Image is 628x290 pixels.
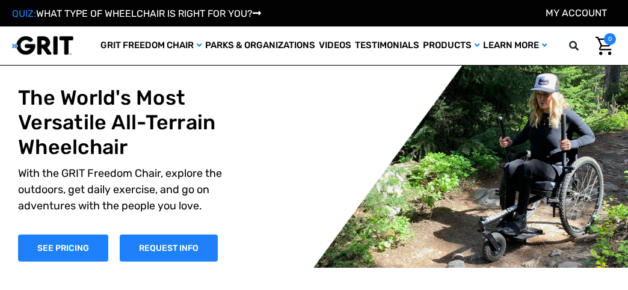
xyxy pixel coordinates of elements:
a: GRIT Freedom Chair [99,26,203,65]
a: Cart with 0 items [593,33,616,58]
a: Account [546,7,607,19]
img: GRIT All-Terrain Wheelchair and Mobility Equipment [12,35,73,55]
p: With the GRIT Freedom Chair, explore the outdoors, get daily exercise, and go on adventures with ... [18,165,223,214]
a: Videos [317,26,353,65]
span: 0 [604,33,616,45]
a: Testimonials [353,26,421,65]
input: Search [586,33,593,58]
a: Products [421,26,481,65]
a: Slide number 1, Request Information [120,235,218,262]
a: Parks & Organizations [203,26,317,65]
h1: The World's Most Versatile All-Terrain Wheelchair [18,86,223,159]
a: Learn More [481,26,549,65]
img: Cart [596,37,613,55]
span: QUIZ: [12,8,36,19]
a: Shop Now [18,235,108,262]
a: QUIZ:WHAT TYPE OF WHEELCHAIR IS RIGHT FOR YOU? [12,8,261,19]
